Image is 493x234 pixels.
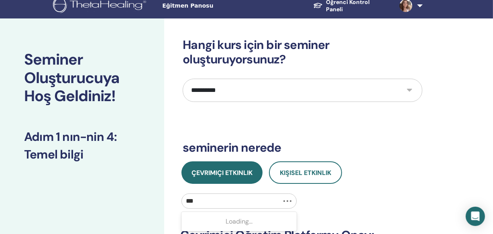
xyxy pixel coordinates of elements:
[24,147,140,162] h3: Temel bilgi
[466,207,485,226] div: Open Intercom Messenger
[191,169,253,177] span: Çevrimiçi Etkinlik
[280,169,331,177] span: Kişisel Etkinlik
[24,51,140,106] h2: Seminer Oluşturucuya Hoş Geldiniz!
[162,2,283,10] span: Eğitmen Panosu
[313,2,323,8] img: graduation-cap-white.svg
[183,140,422,155] h3: seminerin nerede
[269,161,342,184] button: Kişisel Etkinlik
[181,161,263,184] button: Çevrimiçi Etkinlik
[183,38,422,67] h3: Hangi kurs için bir seminer oluşturuyorsunuz?
[24,130,140,144] h3: Adım 1 nın-nin 4 :
[181,214,296,230] div: Loading...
